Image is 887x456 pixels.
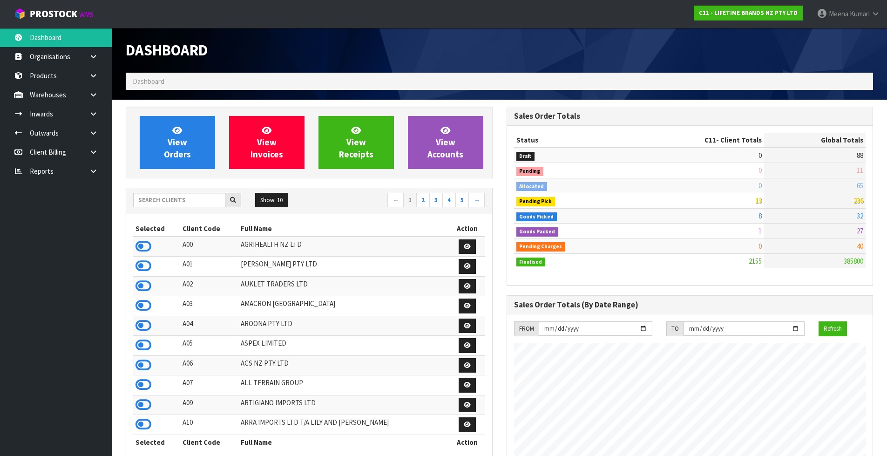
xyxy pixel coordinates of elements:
h3: Sales Order Totals [514,112,866,121]
span: View Receipts [339,125,373,160]
a: ViewReceipts [318,116,394,169]
button: Refresh [819,321,847,336]
img: cube-alt.png [14,8,26,20]
td: A06 [180,355,239,375]
span: View Invoices [251,125,283,160]
span: 32 [857,211,863,220]
td: AGRIHEALTH NZ LTD [238,237,449,257]
th: Full Name [238,221,449,236]
span: 385800 [844,257,863,265]
a: 1 [403,193,417,208]
span: Dashboard [133,77,164,86]
th: Action [450,435,485,449]
span: 27 [857,226,863,235]
a: C11 - LIFETIME BRANDS NZ PTY LTD [694,6,803,20]
span: View Accounts [427,125,463,160]
span: Draft [516,152,535,161]
td: AMACRON [GEOGRAPHIC_DATA] [238,296,449,316]
td: A00 [180,237,239,257]
span: 1 [758,226,762,235]
td: ACS NZ PTY LTD [238,355,449,375]
strong: C11 - LIFETIME BRANDS NZ PTY LTD [699,9,798,17]
small: WMS [79,10,94,19]
a: ViewOrders [140,116,215,169]
span: 0 [758,181,762,190]
span: 65 [857,181,863,190]
th: Full Name [238,435,449,449]
span: Pending Charges [516,242,566,252]
div: FROM [514,321,539,336]
span: 40 [857,242,863,251]
a: ViewAccounts [408,116,483,169]
a: → [468,193,485,208]
a: ← [387,193,404,208]
td: A04 [180,316,239,336]
td: A01 [180,257,239,277]
span: 2155 [749,257,762,265]
td: [PERSON_NAME] PTY LTD [238,257,449,277]
a: 4 [442,193,456,208]
span: 236 [853,196,863,205]
nav: Page navigation [316,193,485,209]
input: Search clients [133,193,225,207]
span: Finalised [516,258,546,267]
th: - Client Totals [630,133,764,148]
td: ARRA IMPORTS LTD T/A LILY AND [PERSON_NAME] [238,415,449,435]
span: 88 [857,151,863,160]
th: Selected [133,435,180,449]
a: 2 [416,193,430,208]
th: Selected [133,221,180,236]
span: Dashboard [126,41,208,60]
td: A10 [180,415,239,435]
span: Goods Picked [516,212,557,222]
a: 3 [429,193,443,208]
span: View Orders [164,125,191,160]
td: A07 [180,375,239,395]
td: ASPEX LIMITED [238,336,449,356]
span: 0 [758,242,762,251]
span: 0 [758,151,762,160]
button: Show: 10 [255,193,288,208]
div: TO [666,321,684,336]
span: ProStock [30,8,77,20]
span: 8 [758,211,762,220]
span: Goods Packed [516,227,559,237]
th: Global Totals [764,133,866,148]
th: Client Code [180,221,239,236]
td: A05 [180,336,239,356]
td: A03 [180,296,239,316]
span: 13 [755,196,762,205]
span: 0 [758,166,762,175]
td: A09 [180,395,239,415]
span: 11 [857,166,863,175]
span: Pending [516,167,544,176]
span: Allocated [516,182,548,191]
td: A02 [180,276,239,296]
td: AUKLET TRADERS LTD [238,276,449,296]
th: Action [450,221,485,236]
a: ViewInvoices [229,116,305,169]
span: C11 [704,136,716,144]
td: ALL TERRAIN GROUP [238,375,449,395]
span: Pending Pick [516,197,555,206]
td: ARTIGIANO IMPORTS LTD [238,395,449,415]
th: Status [514,133,630,148]
td: AROONA PTY LTD [238,316,449,336]
span: Kumari [850,9,870,18]
h3: Sales Order Totals (By Date Range) [514,300,866,309]
span: Meena [829,9,848,18]
a: 5 [455,193,469,208]
th: Client Code [180,435,239,449]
